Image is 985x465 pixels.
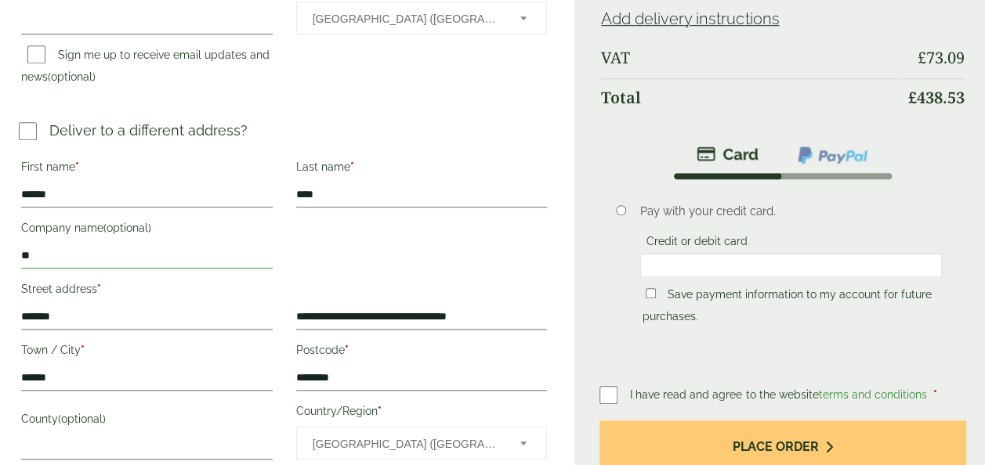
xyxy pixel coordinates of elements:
img: stripe.png [697,145,759,164]
a: terms and conditions [818,388,926,401]
th: VAT [601,39,897,77]
label: County [21,408,273,434]
label: Sign me up to receive email updates and news [21,49,270,88]
th: Total [601,78,897,117]
abbr: required [81,344,85,356]
img: ppcp-gateway.png [796,145,869,165]
p: Pay with your credit card. [640,203,942,220]
label: Credit or debit card [640,235,754,252]
p: Deliver to a different address? [49,120,248,141]
span: (optional) [48,70,96,83]
abbr: required [350,160,354,173]
abbr: required [932,388,936,401]
span: United Kingdom (UK) [313,427,500,460]
abbr: required [378,405,382,417]
bdi: 73.09 [918,47,965,68]
bdi: 438.53 [908,87,965,108]
span: I have read and agree to the website [630,388,929,401]
label: Postcode [296,339,548,366]
span: United Kingdom (UK) [313,2,500,35]
label: Country/Region [296,400,548,427]
iframe: Secure card payment input frame [645,258,937,272]
span: Country/Region [296,427,548,460]
span: (optional) [58,413,106,425]
label: Last name [296,156,548,182]
label: First name [21,156,273,182]
span: (optional) [103,222,151,234]
span: £ [918,47,926,68]
abbr: required [97,283,101,295]
label: Town / City [21,339,273,366]
span: Country/Region [296,2,548,34]
input: Sign me up to receive email updates and news(optional) [27,45,45,63]
a: Add delivery instructions [601,9,779,28]
label: Company name [21,217,273,243]
label: Save payment information to my account for future purchases. [643,288,932,327]
label: Street address [21,278,273,305]
abbr: required [75,160,79,173]
span: £ [908,87,917,108]
abbr: required [345,344,349,356]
